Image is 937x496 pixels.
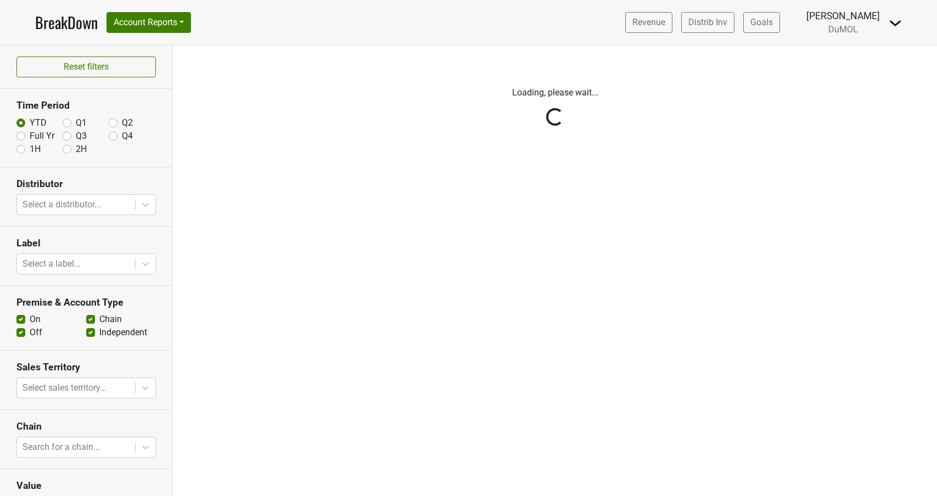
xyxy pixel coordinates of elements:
p: Loading, please wait... [250,86,860,99]
button: Account Reports [106,12,191,33]
div: [PERSON_NAME] [806,9,880,23]
a: Distrib Inv [681,12,734,33]
a: Goals [743,12,780,33]
img: Dropdown Menu [889,16,902,30]
a: Revenue [625,12,672,33]
a: BreakDown [35,11,98,34]
span: DuMOL [828,24,858,35]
